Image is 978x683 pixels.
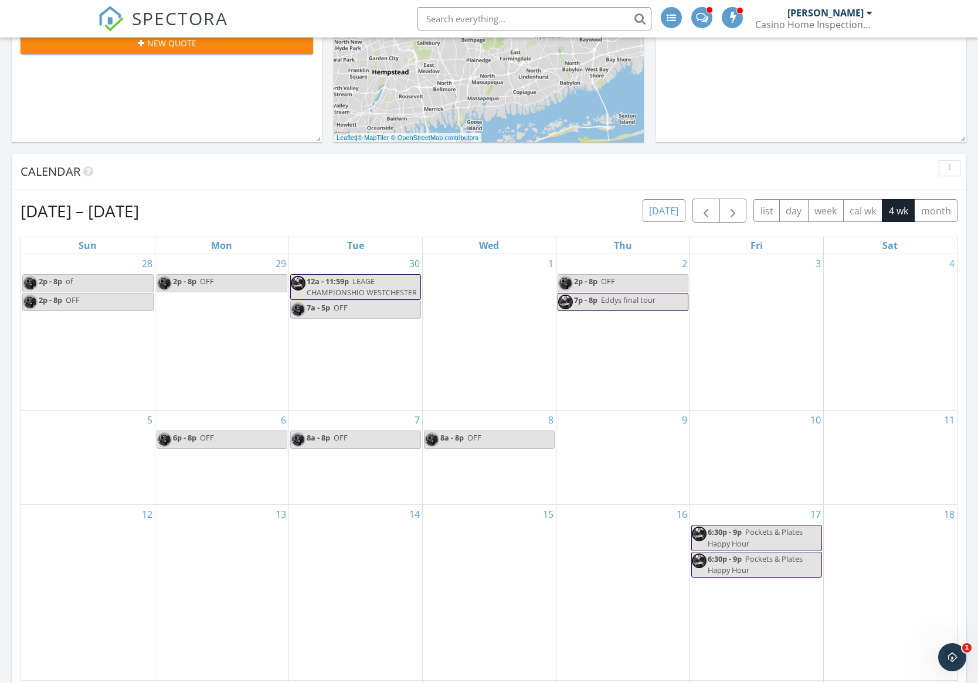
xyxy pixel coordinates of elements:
[66,276,73,286] span: of
[157,276,172,291] img: photo_apr_21_2024__8_27_13_am.jpg
[813,254,823,273] a: Go to October 3, 2025
[680,254,690,273] a: Go to October 2, 2025
[601,276,615,286] span: OFF
[23,295,38,309] img: photo_apr_21_2024__8_27_13_am.jpg
[345,237,366,254] a: Tuesday
[680,411,690,429] a: Go to October 9, 2025
[291,276,305,291] img: profile.jpg
[882,199,915,222] button: 4 wk
[808,411,823,429] a: Go to October 10, 2025
[748,237,765,254] a: Friday
[155,411,288,505] td: Go to October 6, 2025
[273,254,288,273] a: Go to September 29, 2025
[719,199,747,223] button: Next
[477,237,501,254] a: Wednesday
[334,432,348,443] span: OFF
[558,276,573,291] img: photo_apr_21_2024__8_27_13_am.jpg
[942,411,957,429] a: Go to October 11, 2025
[337,134,356,141] a: Leaflet
[155,505,288,681] td: Go to October 13, 2025
[541,505,556,524] a: Go to October 15, 2025
[467,432,481,443] span: OFF
[200,276,214,286] span: OFF
[612,237,634,254] a: Thursday
[779,199,809,222] button: day
[823,254,957,411] td: Go to October 4, 2025
[21,199,139,223] h2: [DATE] – [DATE]
[962,643,972,653] span: 1
[556,254,690,411] td: Go to October 2, 2025
[21,33,313,54] button: New Quote
[708,554,803,575] span: Pockets & Plates Happy Hour
[808,199,844,222] button: week
[307,302,330,313] span: 7a - 5p
[407,254,422,273] a: Go to September 30, 2025
[823,411,957,505] td: Go to October 11, 2025
[173,276,196,286] span: 2p - 8p
[947,254,957,273] a: Go to October 4, 2025
[708,527,803,548] span: Pockets & Plates Happy Hour
[690,411,823,505] td: Go to October 10, 2025
[880,237,900,254] a: Saturday
[334,133,481,143] div: |
[288,254,422,411] td: Go to September 30, 2025
[601,295,656,305] span: Eddys final tour
[21,254,155,411] td: Go to September 28, 2025
[39,295,62,305] span: 2p - 8p
[66,295,80,305] span: OFF
[21,505,155,681] td: Go to October 12, 2025
[407,505,422,524] a: Go to October 14, 2025
[755,19,872,30] div: Casino Home Inspections LLC
[412,411,422,429] a: Go to October 7, 2025
[391,134,478,141] a: © OpenStreetMap contributors
[209,237,235,254] a: Monday
[690,254,823,411] td: Go to October 3, 2025
[98,6,124,32] img: The Best Home Inspection Software - Spectora
[291,302,305,317] img: photo_apr_21_2024__8_27_13_am.jpg
[23,276,38,291] img: photo_apr_21_2024__8_27_13_am.jpg
[914,199,957,222] button: month
[787,7,864,19] div: [PERSON_NAME]
[556,505,690,681] td: Go to October 16, 2025
[145,411,155,429] a: Go to October 5, 2025
[288,411,422,505] td: Go to October 7, 2025
[546,411,556,429] a: Go to October 8, 2025
[21,411,155,505] td: Go to October 5, 2025
[692,554,707,568] img: profile.jpg
[546,254,556,273] a: Go to October 1, 2025
[708,527,742,537] span: 6:30p - 9p
[425,432,439,447] img: photo_apr_21_2024__8_27_13_am.jpg
[690,505,823,681] td: Go to October 17, 2025
[753,199,780,222] button: list
[140,505,155,524] a: Go to October 12, 2025
[558,295,573,309] img: profile.jpg
[422,411,556,505] td: Go to October 8, 2025
[574,295,597,305] span: 7p - 8p
[843,199,883,222] button: cal wk
[21,163,80,179] span: Calendar
[422,505,556,681] td: Go to October 15, 2025
[823,505,957,681] td: Go to October 18, 2025
[307,432,330,443] span: 8a - 8p
[708,554,742,564] span: 6:30p - 9p
[157,432,172,447] img: photo_apr_21_2024__8_27_13_am.jpg
[288,505,422,681] td: Go to October 14, 2025
[39,276,62,286] span: 2p - 8p
[692,527,707,541] img: profile.jpg
[273,505,288,524] a: Go to October 13, 2025
[692,199,720,223] button: Previous
[808,505,823,524] a: Go to October 17, 2025
[417,7,651,30] input: Search everything...
[422,254,556,411] td: Go to October 1, 2025
[279,411,288,429] a: Go to October 6, 2025
[643,199,685,222] button: [DATE]
[674,505,690,524] a: Go to October 16, 2025
[334,302,348,313] span: OFF
[938,643,966,671] iframe: Intercom live chat
[307,276,417,298] span: LEAGE CHAMPIONSHIO WESTCHESTER
[942,505,957,524] a: Go to October 18, 2025
[140,254,155,273] a: Go to September 28, 2025
[132,6,228,30] span: SPECTORA
[440,432,464,443] span: 8a - 8p
[291,432,305,447] img: photo_apr_21_2024__8_27_13_am.jpg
